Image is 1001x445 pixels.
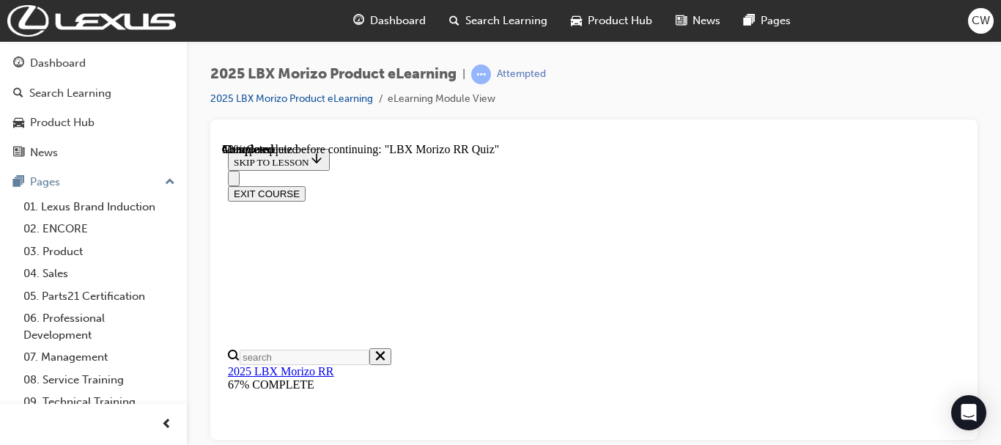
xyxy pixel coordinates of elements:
[761,12,791,29] span: Pages
[161,416,172,434] span: prev-icon
[13,147,24,160] span: news-icon
[341,6,437,36] a: guage-iconDashboard
[18,262,181,285] a: 04. Sales
[6,169,181,196] button: Pages
[30,114,95,131] div: Product Hub
[13,176,24,189] span: pages-icon
[353,12,364,30] span: guage-icon
[6,50,181,77] a: Dashboard
[6,43,84,59] button: EXIT COURSE
[29,85,111,102] div: Search Learning
[30,144,58,161] div: News
[462,66,465,83] span: |
[6,109,181,136] a: Product Hub
[18,240,181,263] a: 03. Product
[18,218,181,240] a: 02. ENCORE
[968,8,994,34] button: CW
[18,207,147,222] input: Search
[588,12,652,29] span: Product Hub
[18,369,181,391] a: 08. Service Training
[437,6,559,36] a: search-iconSearch Learning
[6,235,738,249] div: 67% COMPLETE
[18,285,181,308] a: 05. Parts21 Certification
[559,6,664,36] a: car-iconProduct Hub
[664,6,732,36] a: news-iconNews
[13,57,24,70] span: guage-icon
[18,196,181,218] a: 01. Lexus Brand Induction
[6,47,181,169] button: DashboardSearch LearningProduct HubNews
[30,174,60,191] div: Pages
[7,5,176,37] img: Trak
[18,307,181,346] a: 06. Professional Development
[18,391,181,413] a: 09. Technical Training
[449,12,459,30] span: search-icon
[6,28,18,43] button: Close navigation menu
[30,55,86,72] div: Dashboard
[18,346,181,369] a: 07. Management
[6,139,181,166] a: News
[676,12,687,30] span: news-icon
[471,65,491,84] span: learningRecordVerb_ATTEMPT-icon
[388,91,495,108] li: eLearning Module View
[972,12,990,29] span: CW
[497,67,546,81] div: Attempted
[210,66,457,83] span: 2025 LBX Morizo Product eLearning
[13,87,23,100] span: search-icon
[465,12,547,29] span: Search Learning
[165,173,175,192] span: up-icon
[6,222,111,235] a: 2025 LBX Morizo RR
[210,92,373,105] a: 2025 LBX Morizo Product eLearning
[13,117,24,130] span: car-icon
[951,395,986,430] div: Open Intercom Messenger
[370,12,426,29] span: Dashboard
[6,80,181,107] a: Search Learning
[692,12,720,29] span: News
[147,205,169,222] button: Close search menu
[571,12,582,30] span: car-icon
[6,6,108,28] button: SKIP TO LESSON
[744,12,755,30] span: pages-icon
[12,14,102,25] span: SKIP TO LESSON
[732,6,802,36] a: pages-iconPages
